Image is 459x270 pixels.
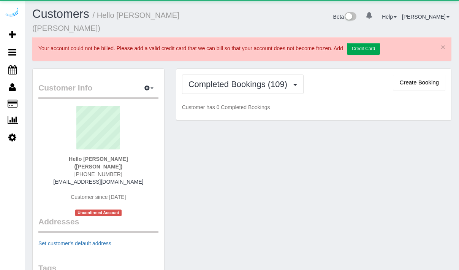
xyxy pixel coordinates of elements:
[38,82,158,99] legend: Customer Info
[5,8,20,18] img: Automaid Logo
[188,79,291,89] span: Completed Bookings (109)
[182,75,304,94] button: Completed Bookings (109)
[69,156,128,170] strong: Hello [PERSON_NAME] ([PERSON_NAME])
[38,240,111,246] a: Set customer's default address
[333,14,357,20] a: Beta
[38,45,380,51] span: Your account could not be billed. Please add a valid credit card that we can bill so that your ac...
[75,210,122,216] span: Unconfirmed Account
[441,43,445,51] a: ×
[344,12,356,22] img: New interface
[53,179,143,185] a: [EMAIL_ADDRESS][DOMAIN_NAME]
[402,14,450,20] a: [PERSON_NAME]
[71,194,126,200] span: Customer since [DATE]
[32,11,179,32] small: / Hello [PERSON_NAME] ([PERSON_NAME])
[32,7,89,21] a: Customers
[382,14,397,20] a: Help
[347,43,380,55] a: Credit Card
[182,103,445,111] p: Customer has 0 Completed Bookings
[74,171,122,177] span: [PHONE_NUMBER]
[393,75,445,91] button: Create Booking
